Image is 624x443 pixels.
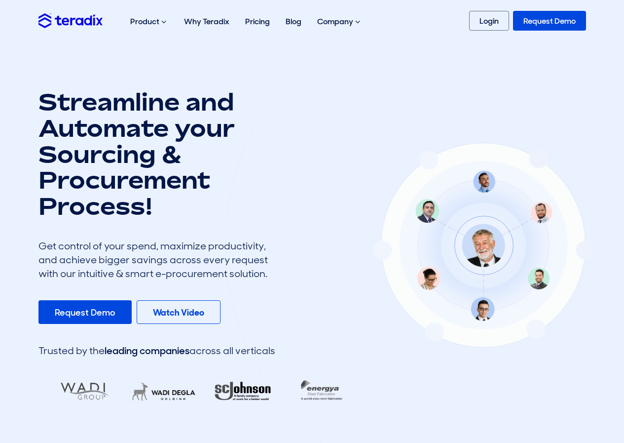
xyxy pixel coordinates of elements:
div: Company [309,6,370,38]
a: Watch Video [137,300,220,324]
b: Watch Video [153,307,204,319]
span: leading companies [105,344,189,357]
div: Get control of your spend, maximize productivity, and achieve bigger savings across every request... [38,239,275,281]
img: LifeMakers [124,375,204,407]
a: Blog [278,6,309,37]
a: Request Demo [38,300,132,324]
img: Teradix logo [38,13,103,28]
a: Pricing [237,6,278,37]
a: Request Demo [513,11,586,31]
img: RA [203,375,283,407]
a: Login [469,11,509,31]
h1: Streamline and Automate your Sourcing & Procurement Process! [38,89,275,219]
a: Why Teradix [176,6,237,37]
div: Trusted by the across all verticals [38,344,275,358]
div: Product [122,6,176,38]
